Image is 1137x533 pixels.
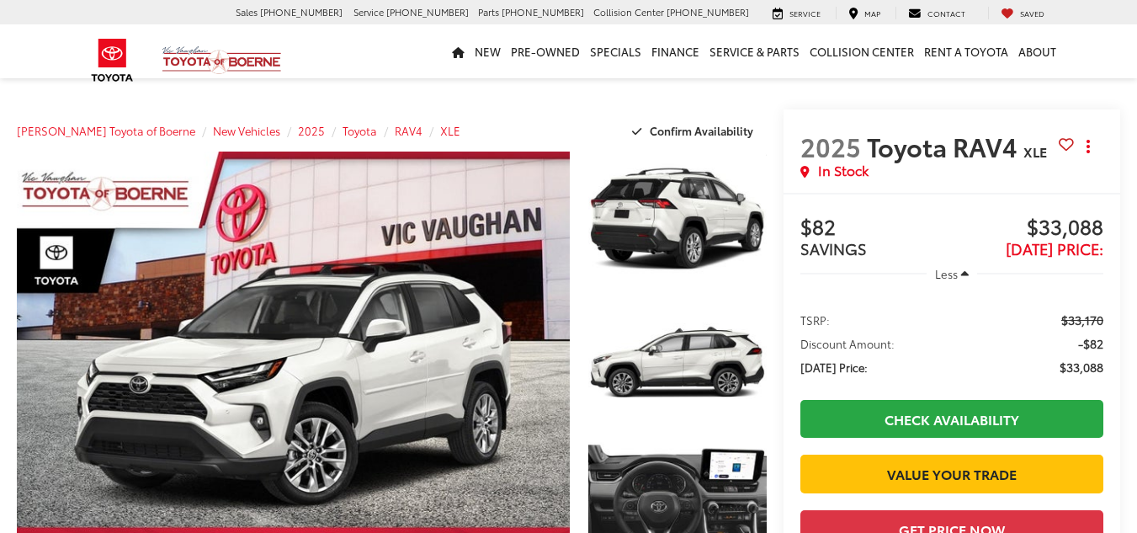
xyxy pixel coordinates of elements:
[800,359,868,376] span: [DATE] Price:
[650,123,753,138] span: Confirm Availability
[395,123,422,138] a: RAV4
[952,216,1103,241] span: $33,088
[935,266,958,281] span: Less
[789,8,821,19] span: Service
[836,7,893,20] a: Map
[800,216,952,241] span: $82
[593,5,664,19] span: Collision Center
[502,5,584,19] span: [PHONE_NUMBER]
[440,123,460,138] a: XLE
[386,5,469,19] span: [PHONE_NUMBER]
[800,455,1103,493] a: Value Your Trade
[623,116,767,146] button: Confirm Availability
[236,5,258,19] span: Sales
[1006,237,1103,259] span: [DATE] Price:
[919,24,1013,78] a: Rent a Toyota
[1023,141,1047,161] span: XLE
[704,24,805,78] a: Service & Parts: Opens in a new tab
[800,128,861,164] span: 2025
[587,150,768,287] img: 2025 Toyota RAV4 XLE
[162,45,282,75] img: Vic Vaughan Toyota of Boerne
[1087,140,1090,153] span: dropdown dots
[447,24,470,78] a: Home
[927,8,965,19] span: Contact
[867,128,1023,164] span: Toyota RAV4
[1060,359,1103,376] span: $33,088
[470,24,506,78] a: New
[800,335,895,352] span: Discount Amount:
[298,123,325,138] a: 2025
[667,5,749,19] span: [PHONE_NUMBER]
[895,7,978,20] a: Contact
[800,237,867,259] span: SAVINGS
[1074,131,1103,161] button: Actions
[588,152,767,285] a: Expand Photo 1
[818,161,869,180] span: In Stock
[1061,312,1103,328] span: $33,170
[588,295,767,429] a: Expand Photo 2
[478,5,499,19] span: Parts
[1013,24,1061,78] a: About
[864,8,880,19] span: Map
[1078,335,1103,352] span: -$82
[343,123,377,138] a: Toyota
[760,7,833,20] a: Service
[506,24,585,78] a: Pre-Owned
[213,123,280,138] a: New Vehicles
[587,293,768,430] img: 2025 Toyota RAV4 XLE
[805,24,919,78] a: Collision Center
[17,123,195,138] a: [PERSON_NAME] Toyota of Boerne
[988,7,1057,20] a: My Saved Vehicles
[927,259,977,289] button: Less
[585,24,646,78] a: Specials
[353,5,384,19] span: Service
[646,24,704,78] a: Finance
[800,400,1103,438] a: Check Availability
[800,312,830,328] span: TSRP:
[1020,8,1044,19] span: Saved
[260,5,343,19] span: [PHONE_NUMBER]
[81,33,144,88] img: Toyota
